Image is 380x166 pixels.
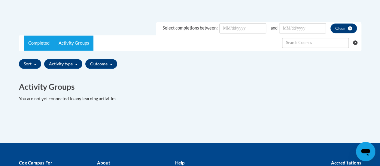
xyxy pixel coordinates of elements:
b: About [97,160,110,165]
iframe: Button to launch messaging window [356,142,375,161]
button: Clear searching [353,36,361,50]
span: Select completions between: [163,25,218,30]
input: Search Withdrawn Transcripts [282,38,349,48]
b: Help [175,160,184,165]
button: clear [330,23,357,33]
span: and [271,25,278,30]
a: Completed [24,36,54,51]
h2: Activity Groups [19,81,361,92]
button: Outcome [85,59,117,69]
a: Activity Groups [54,36,93,51]
input: Date Input [219,23,266,33]
button: Activity type [44,59,82,69]
div: You are not yet connected to any learning activities [19,96,361,102]
button: Sort [19,59,41,69]
input: Date Input [279,23,326,33]
b: Accreditations [331,160,361,165]
b: Cox Campus For [19,160,52,165]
